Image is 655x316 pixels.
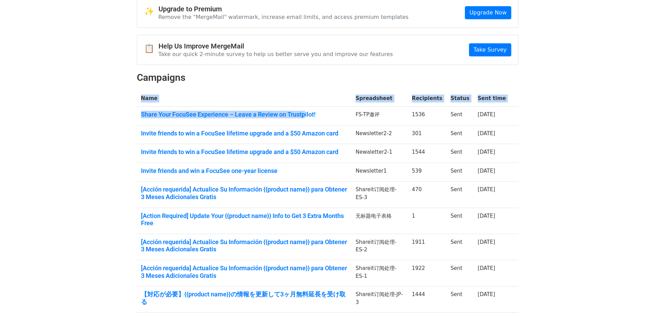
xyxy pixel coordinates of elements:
th: Name [137,90,352,107]
td: Sent [446,234,473,260]
td: Newsletter2-2 [351,125,408,144]
td: FS-TP邀评 [351,107,408,126]
td: Shareit订阅处理-ES-3 [351,182,408,208]
td: 无标题电子表格 [351,208,408,234]
td: Shareit订阅处理-JP-3 [351,286,408,313]
a: Invite friends to win a FocuSee lifetime upgrade and a $50 Amazon card [141,130,348,137]
td: Sent [446,182,473,208]
h4: Upgrade to Premium [159,5,409,13]
span: ✨ [144,7,159,17]
a: [DATE] [478,130,495,137]
td: 301 [408,125,447,144]
td: Newsletter1 [351,163,408,182]
td: 539 [408,163,447,182]
iframe: Chat Widget [621,283,655,316]
a: [Acción requerida] Actualice Su Información {{product name}} para Obtener 3 Meses Adicionales Gratis [141,186,348,200]
td: Sent [446,208,473,234]
a: 【対応が必要】{{product name}}の情報を更新して3ヶ月無料延長を受け取る [141,291,348,305]
h2: Campaigns [137,72,518,84]
td: 1 [408,208,447,234]
a: [Acción requerida] Actualice Su Información {{product name}} para Obtener 3 Meses Adicionales Gratis [141,238,348,253]
td: Newaletter2-1 [351,144,408,163]
span: 📋 [144,44,159,54]
h4: Help Us Improve MergeMail [159,42,393,50]
th: Spreadsheet [351,90,408,107]
td: Sent [446,163,473,182]
a: Invite friends and win a FocuSee one-year license [141,167,348,175]
td: Shareit订阅处理-ES-1 [351,260,408,286]
td: Shareit订阅处理-ES-2 [351,234,408,260]
a: Upgrade Now [465,6,511,19]
a: [Action Required] Update Your {{product name}} Info to Get 3 Extra Months Free [141,212,348,227]
a: [DATE] [478,213,495,219]
td: 1444 [408,286,447,313]
td: Sent [446,125,473,144]
td: Sent [446,107,473,126]
td: 1536 [408,107,447,126]
td: Sent [446,286,473,313]
p: Take our quick 2-minute survey to help us better serve you and improve our features [159,51,393,58]
a: [DATE] [478,265,495,271]
td: 470 [408,182,447,208]
p: Remove the "MergeMail" watermark, increase email limits, and access premium templates [159,13,409,21]
th: Recipients [408,90,447,107]
th: Sent time [473,90,510,107]
th: Status [446,90,473,107]
a: [DATE] [478,186,495,193]
a: [DATE] [478,149,495,155]
div: 聊天小组件 [621,283,655,316]
td: Sent [446,260,473,286]
td: 1922 [408,260,447,286]
a: [DATE] [478,291,495,297]
a: [Acción requerida] Actualice Su Información {{product name}} para Obtener 3 Meses Adicionales Gratis [141,264,348,279]
a: Take Survey [469,43,511,56]
td: 1544 [408,144,447,163]
a: [DATE] [478,111,495,118]
td: 1911 [408,234,447,260]
a: Share Your FocuSee Experience – Leave a Review on Trustpilot! [141,111,348,118]
a: [DATE] [478,239,495,245]
td: Sent [446,144,473,163]
a: Invite friends to win a FocuSee lifetime upgrade and a $50 Amazon card [141,148,348,156]
a: [DATE] [478,168,495,174]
